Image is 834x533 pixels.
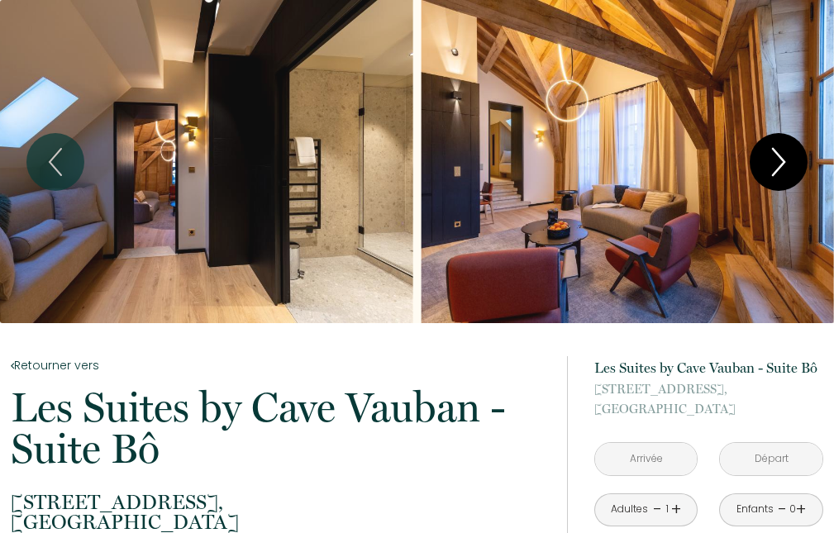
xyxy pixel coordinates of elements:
div: 1 [664,502,671,517]
a: - [653,497,662,522]
p: Les Suites by Cave Vauban - Suite Bô [594,356,823,379]
span: [STREET_ADDRESS], [594,379,823,399]
input: Départ [720,443,822,475]
a: + [671,497,681,522]
a: + [796,497,806,522]
a: - [778,497,787,522]
div: Enfants [736,502,774,517]
input: Arrivée [595,443,697,475]
button: Previous [26,133,84,191]
p: [GEOGRAPHIC_DATA] [11,493,545,532]
a: Retourner vers [11,356,545,374]
div: Adultes [611,502,648,517]
div: 0 [789,502,796,517]
p: [GEOGRAPHIC_DATA] [594,379,823,419]
button: Next [750,133,808,191]
p: Les Suites by Cave Vauban - Suite Bô [11,387,545,469]
span: [STREET_ADDRESS], [11,493,545,512]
